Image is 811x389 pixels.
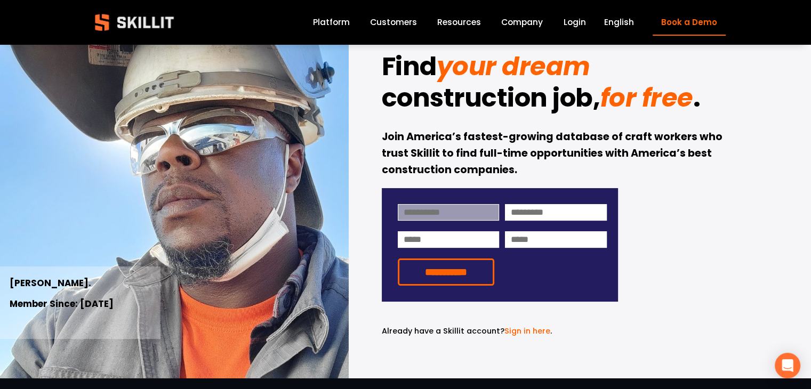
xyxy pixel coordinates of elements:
strong: Member Since: [DATE] [10,297,114,310]
a: Login [563,15,585,30]
a: Sign in here [504,326,550,336]
span: English [604,16,634,28]
em: your dream [437,48,590,84]
span: Resources [437,16,481,28]
strong: [PERSON_NAME]. [10,277,91,289]
span: Already have a Skillit account? [382,326,504,336]
a: Platform [313,15,350,30]
a: Book a Demo [653,10,725,36]
a: Company [501,15,543,30]
p: . [382,325,618,337]
a: Customers [370,15,417,30]
strong: construction job, [382,80,600,116]
strong: Find [382,48,437,84]
strong: . [693,80,701,116]
strong: Join America’s fastest-growing database of craft workers who trust Skillit to find full-time oppo... [382,129,725,176]
div: language picker [604,15,634,30]
div: Open Intercom Messenger [775,353,800,378]
em: for free [600,80,693,116]
a: folder dropdown [437,15,481,30]
img: Skillit [86,6,183,38]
